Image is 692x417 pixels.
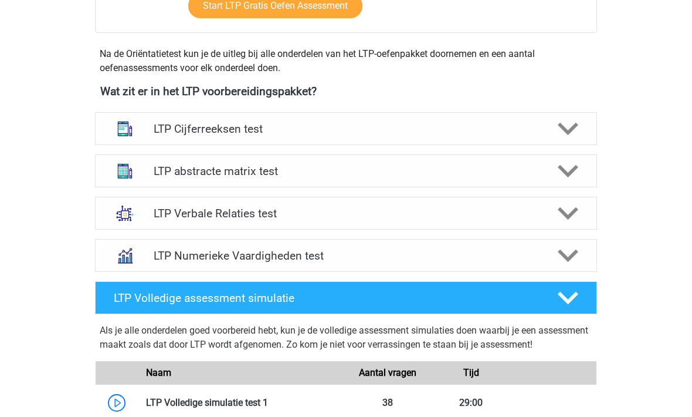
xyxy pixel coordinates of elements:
[110,198,140,228] img: analogieen
[110,240,140,271] img: numeriek redeneren
[90,281,602,314] a: LTP Volledige assessment simulatie
[137,396,346,410] div: LTP Volledige simulatie test 1
[100,85,592,98] h4: Wat zit er in het LTP voorbereidingspakket?
[95,47,597,75] div: Na de Oriëntatietest kun je de uitleg bij alle onderdelen van het LTP-oefenpakket doornemen en ee...
[100,324,592,357] div: Als je alle onderdelen goed voorbereid hebt, kun je de volledige assessment simulaties doen waarb...
[346,366,429,380] div: Aantal vragen
[154,122,538,136] h4: LTP Cijferreeksen test
[90,112,602,145] a: cijferreeksen LTP Cijferreeksen test
[154,207,538,220] h4: LTP Verbale Relaties test
[154,164,538,178] h4: LTP abstracte matrix test
[110,156,140,186] img: abstracte matrices
[90,197,602,230] a: analogieen LTP Verbale Relaties test
[90,154,602,187] a: abstracte matrices LTP abstracte matrix test
[137,366,346,380] div: Naam
[154,249,538,263] h4: LTP Numerieke Vaardigheden test
[90,239,602,272] a: numeriek redeneren LTP Numerieke Vaardigheden test
[429,366,513,380] div: Tijd
[110,113,140,144] img: cijferreeksen
[114,291,538,305] h4: LTP Volledige assessment simulatie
